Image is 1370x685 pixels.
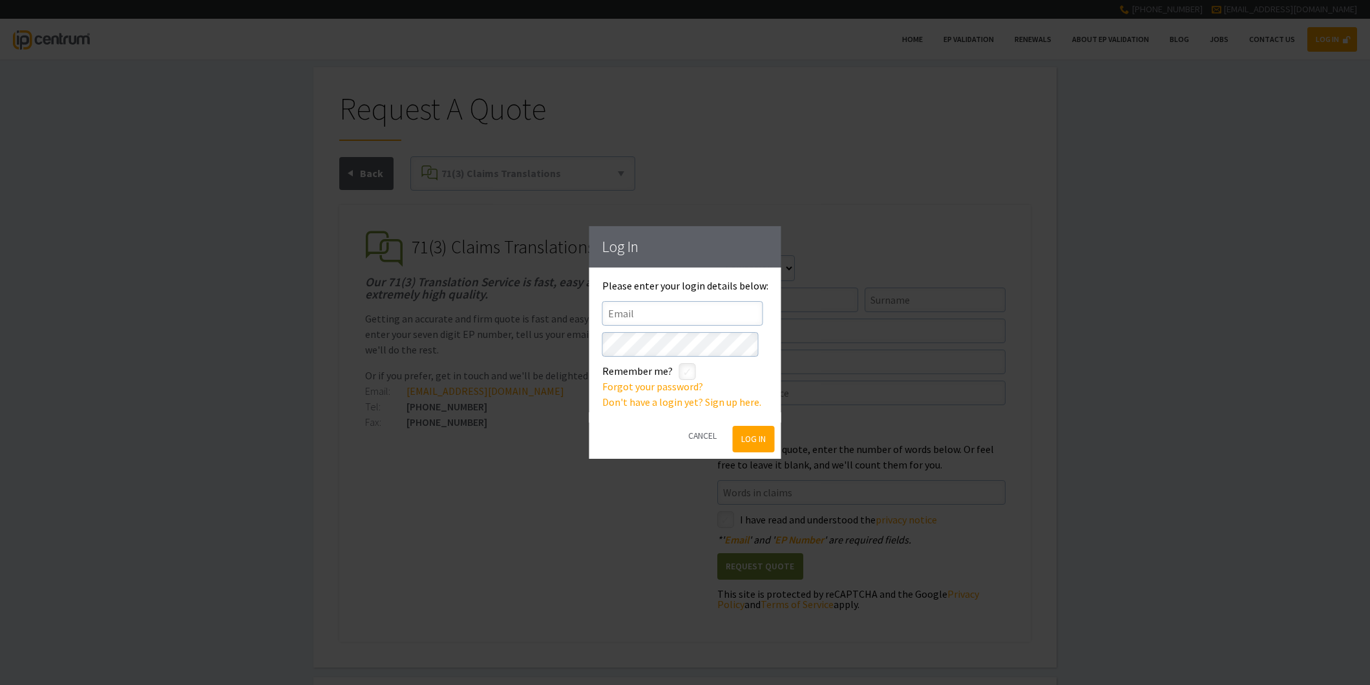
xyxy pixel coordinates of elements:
[602,380,703,393] a: Forgot your password?
[602,280,768,410] div: Please enter your login details below:
[732,426,774,452] button: Log In
[679,363,696,380] label: styled-checkbox
[602,301,763,326] input: Email
[602,239,768,255] h1: Log In
[679,419,725,452] button: Cancel
[602,363,673,379] label: Remember me?
[602,395,761,408] a: Don't have a login yet? Sign up here.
